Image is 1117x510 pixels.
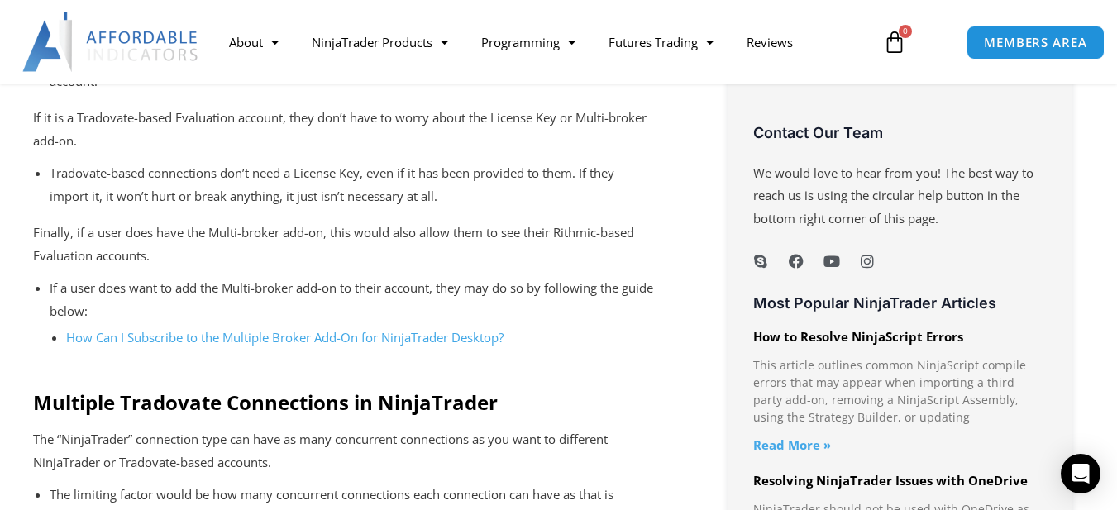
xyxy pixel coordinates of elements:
[22,12,200,72] img: LogoAI | Affordable Indicators – NinjaTrader
[33,389,671,415] h2: Multiple Tradovate Connections in NinjaTrader
[899,25,912,38] span: 0
[753,123,1047,142] h3: Contact Our Team
[212,23,871,61] nav: Menu
[592,23,730,61] a: Futures Trading
[33,222,671,268] p: Finally, if a user does have the Multi-broker add-on, this would also allow them to see their Rit...
[753,436,831,453] a: Read more about How to Resolve NinjaScript Errors
[50,277,654,363] li: If a user does want to add the Multi-broker add-on to their account, they may do so by following ...
[465,23,592,61] a: Programming
[295,23,465,61] a: NinjaTrader Products
[66,329,504,346] a: How Can I Subscribe to the Multiple Broker Add-On for NinjaTrader Desktop?
[212,23,295,61] a: About
[858,18,931,66] a: 0
[753,328,963,345] a: How to Resolve NinjaScript Errors
[967,26,1105,60] a: MEMBERS AREA
[753,472,1028,489] a: Resolving NinjaTrader Issues with OneDrive
[753,293,1047,312] h3: Most Popular NinjaTrader Articles
[50,162,654,208] li: Tradovate-based connections don’t need a License Key, even if it has been provided to them. If th...
[1061,454,1100,493] div: Open Intercom Messenger
[753,162,1047,231] p: We would love to hear from you! The best way to reach us is using the circular help button in the...
[33,107,671,153] p: If it is a Tradovate-based Evaluation account, they don’t have to worry about the License Key or ...
[33,428,671,474] p: The “NinjaTrader” connection type can have as many concurrent connections as you want to differen...
[730,23,809,61] a: Reviews
[753,356,1047,426] p: This article outlines common NinjaScript compile errors that may appear when importing a third-pa...
[984,36,1087,49] span: MEMBERS AREA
